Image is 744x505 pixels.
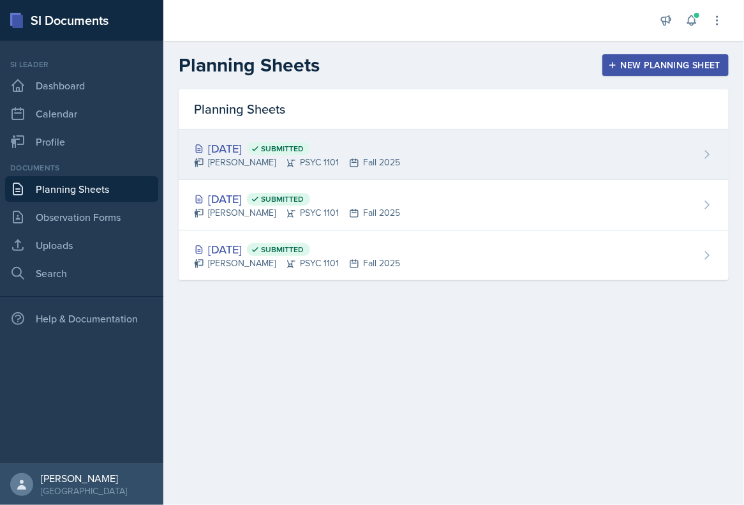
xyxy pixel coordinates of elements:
button: New Planning Sheet [602,54,729,76]
div: [PERSON_NAME] PSYC 1101 Fall 2025 [194,257,400,270]
div: Si leader [5,59,158,70]
a: [DATE] Submitted [PERSON_NAME]PSYC 1101Fall 2025 [179,230,729,280]
span: Submitted [261,245,304,255]
a: [DATE] Submitted [PERSON_NAME]PSYC 1101Fall 2025 [179,130,729,180]
div: [GEOGRAPHIC_DATA] [41,485,127,497]
a: Planning Sheets [5,176,158,202]
a: Uploads [5,232,158,258]
a: Calendar [5,101,158,126]
span: Submitted [261,144,304,154]
div: [DATE] [194,140,400,157]
div: [PERSON_NAME] [41,472,127,485]
a: Observation Forms [5,204,158,230]
a: Profile [5,129,158,155]
a: Search [5,260,158,286]
div: [PERSON_NAME] PSYC 1101 Fall 2025 [194,206,400,220]
a: Dashboard [5,73,158,98]
div: [DATE] [194,241,400,258]
div: New Planning Sheet [611,60,720,70]
div: Planning Sheets [179,89,729,130]
a: [DATE] Submitted [PERSON_NAME]PSYC 1101Fall 2025 [179,180,729,230]
div: Help & Documentation [5,306,158,331]
h2: Planning Sheets [179,54,320,77]
div: [PERSON_NAME] PSYC 1101 Fall 2025 [194,156,400,169]
span: Submitted [261,194,304,204]
div: [DATE] [194,190,400,207]
div: Documents [5,162,158,174]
